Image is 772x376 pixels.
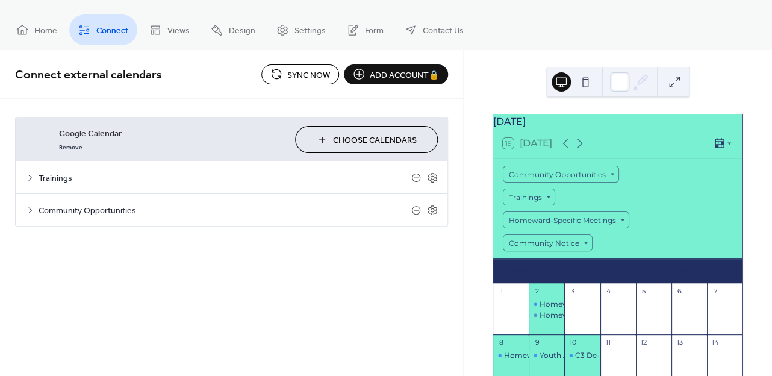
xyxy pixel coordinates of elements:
[540,351,690,361] div: Youth Action Council Leadership Meeting
[604,287,613,296] div: 4
[96,25,128,37] span: Connect
[15,63,162,87] span: Connect external calendars
[423,25,464,37] span: Contact Us
[295,126,438,153] button: Choose Calendars
[568,338,577,347] div: 10
[493,351,529,361] div: Homeward Board Meeting
[575,351,668,361] div: C3 De-Escalation Training
[640,338,649,347] div: 12
[540,299,656,310] div: Homeward Finance Committee
[711,338,720,347] div: 14
[39,172,411,185] span: Trainings
[604,338,613,347] div: 11
[568,287,577,296] div: 3
[39,205,411,218] span: Community Opportunities
[59,143,82,152] span: Remove
[675,287,684,296] div: 6
[493,114,742,129] div: [DATE]
[294,25,326,37] span: Settings
[532,287,541,296] div: 2
[497,338,506,347] div: 8
[536,259,569,283] div: Tue
[540,310,681,321] div: Homeward Director's Advisory Council
[59,127,285,140] span: Google Calendar
[564,351,600,361] div: C3 De-Escalation Training
[529,310,564,321] div: Homeward Director's Advisory Council
[529,299,564,310] div: Homeward Finance Committee
[568,259,602,283] div: Wed
[711,287,720,296] div: 7
[365,25,384,37] span: Form
[261,64,339,84] button: Sync now
[202,14,264,45] a: Design
[267,14,335,45] a: Settings
[167,25,190,37] span: Views
[338,14,393,45] a: Form
[503,259,536,283] div: Mon
[229,25,255,37] span: Design
[529,351,564,361] div: Youth Action Council Leadership Meeting
[140,14,199,45] a: Views
[602,259,635,283] div: Thu
[497,287,506,296] div: 1
[634,259,667,283] div: Fri
[7,14,66,45] a: Home
[34,25,57,37] span: Home
[504,351,601,361] div: Homeward Board Meeting
[396,14,473,45] a: Contact Us
[640,287,649,296] div: 5
[700,259,733,283] div: Sun
[675,338,684,347] div: 13
[667,259,700,283] div: Sat
[69,14,137,45] a: Connect
[333,134,417,147] span: Choose Calendars
[532,338,541,347] div: 9
[287,69,330,81] span: Sync now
